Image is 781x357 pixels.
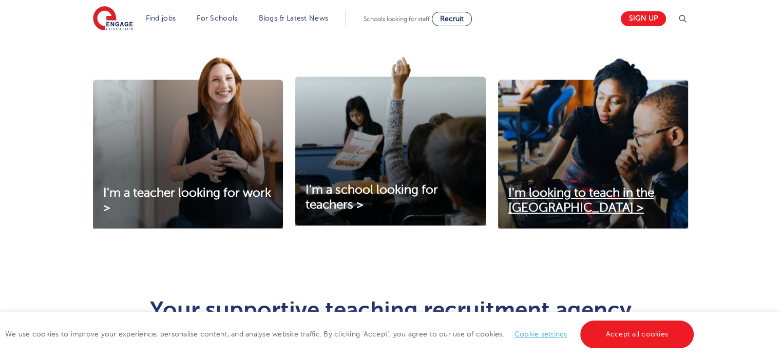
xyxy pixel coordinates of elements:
[432,12,472,26] a: Recruit
[515,330,567,338] a: Cookie settings
[103,186,271,215] span: I'm a teacher looking for work >
[93,186,283,216] a: I'm a teacher looking for work >
[498,57,688,229] img: I'm looking to teach in the UK
[93,57,283,229] img: I'm a teacher looking for work
[364,15,430,23] span: Schools looking for staff
[93,6,133,32] img: Engage Education
[259,14,329,22] a: Blogs & Latest News
[295,183,485,213] a: I'm a school looking for teachers >
[440,15,464,23] span: Recruit
[508,186,654,215] span: I'm looking to teach in the [GEOGRAPHIC_DATA] >
[295,57,485,226] img: I'm a school looking for teachers
[306,183,438,212] span: I'm a school looking for teachers >
[146,14,176,22] a: Find jobs
[197,14,237,22] a: For Schools
[498,186,688,216] a: I'm looking to teach in the [GEOGRAPHIC_DATA] >
[139,298,642,321] h1: Your supportive teaching recruitment agency
[621,11,666,26] a: Sign up
[580,321,694,348] a: Accept all cookies
[5,330,696,338] span: We use cookies to improve your experience, personalise content, and analyse website traffic. By c...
